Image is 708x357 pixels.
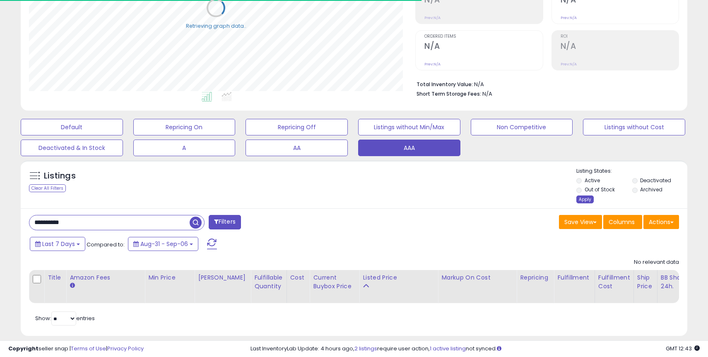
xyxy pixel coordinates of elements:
[48,273,63,282] div: Title
[8,345,144,353] div: seller snap | |
[585,186,615,193] label: Out of Stock
[70,273,141,282] div: Amazon Fees
[559,215,602,229] button: Save View
[585,177,600,184] label: Active
[21,119,123,135] button: Default
[438,270,517,303] th: The percentage added to the cost of goods (COGS) that forms the calculator for Min & Max prices.
[471,119,573,135] button: Non Competitive
[417,79,673,89] li: N/A
[561,41,679,53] h2: N/A
[186,22,246,29] div: Retrieving graph data..
[583,119,685,135] button: Listings without Cost
[8,345,39,352] strong: Copyright
[133,119,236,135] button: Repricing On
[30,237,85,251] button: Last 7 Days
[107,345,144,352] a: Privacy Policy
[661,273,691,291] div: BB Share 24h.
[640,177,671,184] label: Deactivated
[643,215,679,229] button: Actions
[313,273,356,291] div: Current Buybox Price
[557,273,591,282] div: Fulfillment
[290,273,306,282] div: Cost
[666,345,700,352] span: 2025-09-14 12:43 GMT
[417,90,481,97] b: Short Term Storage Fees:
[603,215,642,229] button: Columns
[71,345,106,352] a: Terms of Use
[520,273,550,282] div: Repricing
[87,241,125,248] span: Compared to:
[209,215,241,229] button: Filters
[128,237,198,251] button: Aug-31 - Sep-06
[441,273,513,282] div: Markup on Cost
[254,273,283,291] div: Fulfillable Quantity
[35,314,95,322] span: Show: entries
[482,90,492,98] span: N/A
[140,240,188,248] span: Aug-31 - Sep-06
[637,273,654,291] div: Ship Price
[250,345,700,353] div: Last InventoryLab Update: 4 hours ago, require user action, not synced.
[358,140,460,156] button: AAA
[561,15,577,20] small: Prev: N/A
[29,184,66,192] div: Clear All Filters
[424,41,542,53] h2: N/A
[576,195,594,203] div: Apply
[363,273,434,282] div: Listed Price
[576,167,687,175] p: Listing States:
[561,34,679,39] span: ROI
[430,345,466,352] a: 1 active listing
[424,34,542,39] span: Ordered Items
[246,140,348,156] button: AA
[598,273,630,291] div: Fulfillment Cost
[246,119,348,135] button: Repricing Off
[424,15,441,20] small: Prev: N/A
[133,140,236,156] button: A
[148,273,191,282] div: Min Price
[21,140,123,156] button: Deactivated & In Stock
[424,62,441,67] small: Prev: N/A
[561,62,577,67] small: Prev: N/A
[198,273,247,282] div: [PERSON_NAME]
[634,258,679,266] div: No relevant data
[358,119,460,135] button: Listings without Min/Max
[44,170,76,182] h5: Listings
[354,345,377,352] a: 2 listings
[42,240,75,248] span: Last 7 Days
[609,218,635,226] span: Columns
[640,186,662,193] label: Archived
[417,81,473,88] b: Total Inventory Value:
[70,282,75,289] small: Amazon Fees.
